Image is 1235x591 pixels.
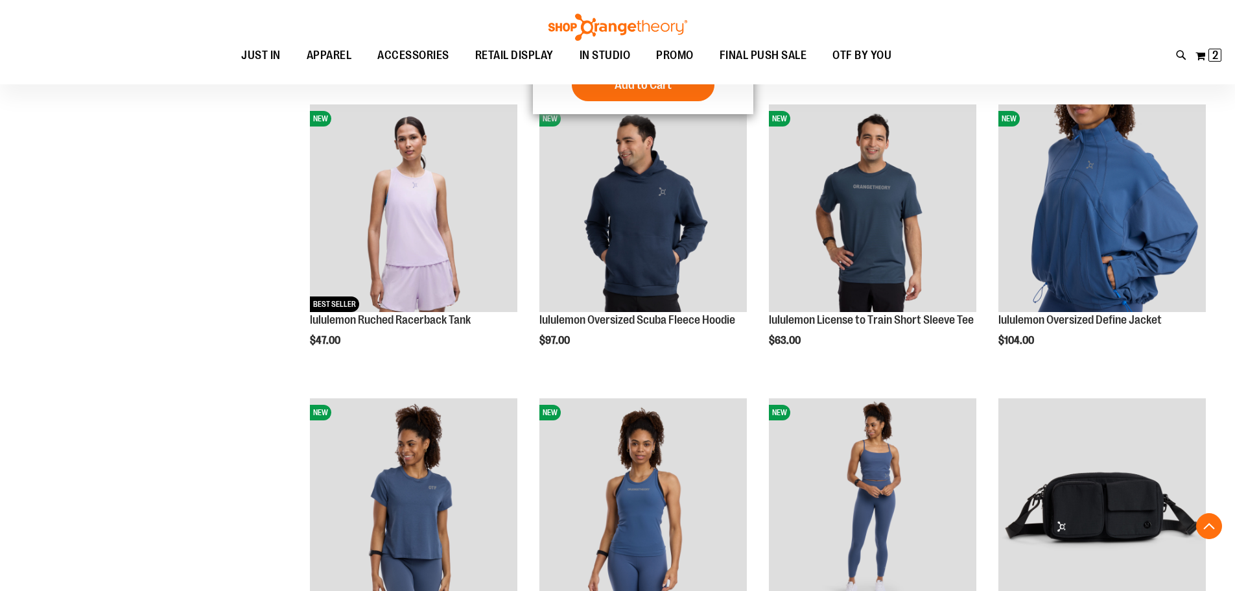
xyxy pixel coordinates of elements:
[707,41,820,71] a: FINAL PUSH SALE
[310,335,342,346] span: $47.00
[567,41,644,71] a: IN STUDIO
[615,78,672,92] span: Add to Cart
[241,41,281,70] span: JUST IN
[769,335,803,346] span: $63.00
[310,111,331,127] span: NEW
[769,405,790,420] span: NEW
[539,405,561,420] span: NEW
[377,41,449,70] span: ACCESSORIES
[998,335,1036,346] span: $104.00
[228,41,294,71] a: JUST IN
[1212,49,1218,62] span: 2
[310,313,471,326] a: lululemon Ruched Racerback Tank
[462,41,567,71] a: RETAIL DISPLAY
[539,313,735,326] a: lululemon Oversized Scuba Fleece Hoodie
[294,41,365,70] a: APPAREL
[310,405,331,420] span: NEW
[992,98,1212,380] div: product
[819,41,904,71] a: OTF BY YOU
[832,41,891,70] span: OTF BY YOU
[310,296,359,312] span: BEST SELLER
[364,41,462,71] a: ACCESSORIES
[769,104,976,312] img: lululemon License to Train Short Sleeve Tee
[998,104,1206,312] img: lululemon Oversized Define Jacket
[769,104,976,314] a: lululemon License to Train Short Sleeve TeeNEW
[998,104,1206,314] a: lululemon Oversized Define JacketNEW
[533,98,753,380] div: product
[998,313,1162,326] a: lululemon Oversized Define Jacket
[539,104,747,314] a: lululemon Oversized Scuba Fleece HoodieNEW
[720,41,807,70] span: FINAL PUSH SALE
[656,41,694,70] span: PROMO
[307,41,352,70] span: APPAREL
[310,104,517,312] img: lululemon Ruched Racerback Tank
[547,14,689,41] img: Shop Orangetheory
[998,111,1020,127] span: NEW
[769,313,974,326] a: lululemon License to Train Short Sleeve Tee
[539,104,747,312] img: lululemon Oversized Scuba Fleece Hoodie
[303,98,524,380] div: product
[762,98,983,380] div: product
[643,41,707,71] a: PROMO
[539,111,561,127] span: NEW
[310,104,517,314] a: lululemon Ruched Racerback TankNEWBEST SELLER
[769,111,790,127] span: NEW
[539,335,572,346] span: $97.00
[1196,513,1222,539] button: Back To Top
[580,41,631,70] span: IN STUDIO
[572,69,714,101] button: Add to Cart
[475,41,554,70] span: RETAIL DISPLAY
